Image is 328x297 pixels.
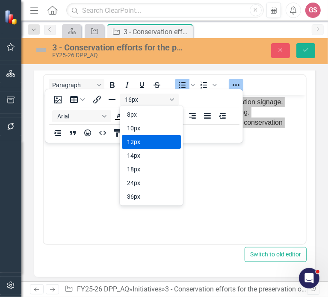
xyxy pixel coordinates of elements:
[4,9,19,24] img: ClearPoint Strategy
[120,79,134,91] button: Italic
[127,164,164,174] div: 18px
[122,190,181,203] div: 36px
[110,127,125,139] button: CSS Editor
[19,18,253,32] span: Added educational signage at [GEOGRAPHIC_DATA] promoting the [PERSON_NAME] River Project’s Otter ...
[197,79,218,91] div: Numbered list
[65,94,89,106] button: Table
[90,94,104,106] button: Insert/edit link
[127,191,164,202] div: 36px
[57,113,99,120] span: Arial
[127,137,164,147] div: 12px
[127,150,164,161] div: 14px
[52,43,183,52] div: 3 - Conservation efforts for the preservation of species and ecosystems
[127,178,164,188] div: 24px
[120,94,179,106] button: Font size 16px
[44,95,306,244] iframe: Rich Text Area
[52,82,94,88] span: Paragraph
[52,52,183,59] div: FY25-26 DPP_AQ
[122,149,181,162] div: 14px
[122,176,181,190] div: 24px
[305,3,321,18] button: GS
[19,34,252,47] span: Engaged 200,000+ gallons of water savings and 1,500 pounds of waste reduction during the Wild Zer...
[112,110,133,122] div: Text color Black
[299,268,319,288] iframe: Intercom live chat
[95,127,110,139] button: HTML Editor
[185,110,200,122] button: Align right
[127,109,164,120] div: 8px
[65,285,307,294] div: » »
[77,285,129,293] a: FY25-26 DPP_AQ
[34,43,48,57] img: Not Defined
[229,79,243,91] button: Reveal or hide additional toolbar items
[50,94,65,106] button: Insert image
[122,135,181,149] div: 12px
[133,285,162,293] a: Initiatives
[66,3,263,18] input: Search ClearPoint...
[122,108,181,121] div: 8px
[80,127,95,139] button: Emojis
[19,11,210,17] span: Published collaborative social media posts with [PERSON_NAME] coral restoration.
[175,79,196,91] div: Bullet list
[19,65,225,71] span: Featured in [US_STATE] Wildlife Magazine, highlighting the Stranding Response Program.
[50,127,65,139] button: Increase indent
[215,110,230,122] button: Decrease indent
[135,79,149,91] button: Underline
[200,110,215,122] button: Justify
[150,79,164,91] button: Strikethrough
[49,79,104,91] button: Block Paragraph
[125,96,167,103] span: 16px
[122,162,181,176] div: 18px
[127,123,164,133] div: 10px
[105,94,119,106] button: Horizontal line
[19,49,245,63] span: Hosted Lieutenant Governor [PERSON_NAME] for Aquarium and [PERSON_NAME] Marine Animal Conservatio...
[124,26,191,37] div: 3 - Conservation efforts for the preservation of species and ecosystems
[65,127,80,139] button: Blockquote
[105,79,119,91] button: Bold
[245,247,307,262] button: Switch to old editor
[19,3,192,9] span: Scheduling and availability of external conservation partners can be difficult.
[122,121,181,135] div: 10px
[52,110,111,122] button: Font Arial
[19,3,211,9] span: Partnered with Chesapeake Bay Foundation on menhaden conservation awareness.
